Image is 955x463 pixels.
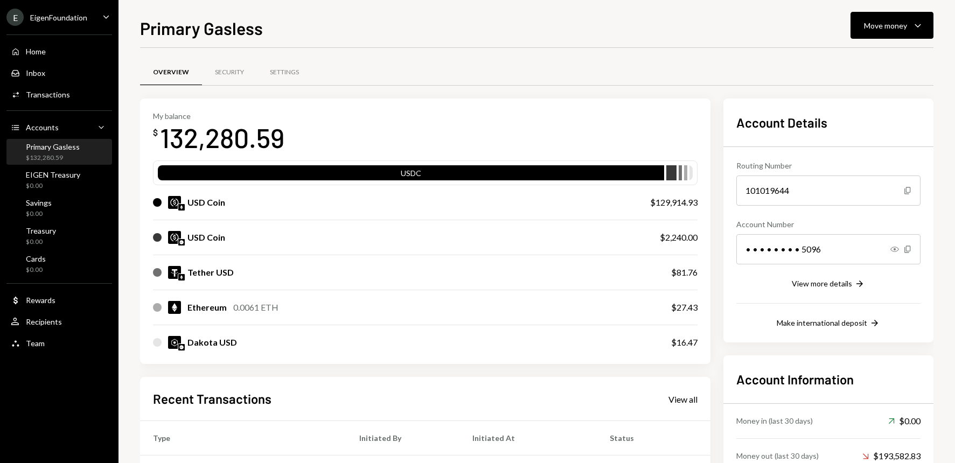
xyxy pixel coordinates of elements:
div: $0.00 [888,415,921,427]
div: $0.00 [26,181,80,191]
div: Ethereum [187,301,227,314]
div: Dakota USD [187,336,237,349]
div: Recipients [26,317,62,326]
img: USDC [168,231,181,244]
div: Treasury [26,226,56,235]
div: Cards [26,254,46,263]
a: Primary Gasless$132,280.59 [6,139,112,165]
th: Status [597,421,710,455]
th: Initiated At [459,421,597,455]
a: Accounts [6,117,112,137]
th: Initiated By [346,421,459,455]
img: base-mainnet [178,239,185,245]
div: Money out (last 30 days) [736,450,819,461]
img: ethereum-mainnet [178,274,185,280]
a: Inbox [6,63,112,82]
a: Home [6,41,112,61]
a: Team [6,333,112,353]
div: $2,240.00 [660,231,698,244]
a: Recipients [6,312,112,331]
a: Overview [140,59,202,86]
button: Move money [851,12,933,39]
th: Type [140,421,346,455]
div: Team [26,339,45,348]
a: Cards$0.00 [6,251,112,277]
div: Move money [864,20,907,31]
img: USDC [168,196,181,209]
div: Transactions [26,90,70,99]
div: $132,280.59 [26,153,80,163]
a: View all [668,393,698,405]
div: Savings [26,198,52,207]
button: Make international deposit [777,318,880,329]
div: $0.00 [26,237,56,247]
div: Money in (last 30 days) [736,415,813,426]
div: Make international deposit [777,318,867,327]
div: Primary Gasless [26,142,80,151]
div: EIGEN Treasury [26,170,80,179]
div: Security [215,68,244,77]
img: DKUSD [168,336,181,349]
a: Settings [257,59,312,86]
div: USD Coin [187,196,225,209]
div: Settings [270,68,299,77]
div: Account Number [736,219,921,230]
div: $129,914.93 [650,196,698,209]
div: View all [668,394,698,405]
div: USD Coin [187,231,225,244]
div: $ [153,127,158,138]
a: Treasury$0.00 [6,223,112,249]
div: Overview [153,68,189,77]
a: Transactions [6,85,112,104]
a: EIGEN Treasury$0.00 [6,167,112,193]
div: 0.0061 ETH [233,301,278,314]
button: View more details [792,278,865,290]
img: ethereum-mainnet [178,204,185,211]
div: 101019644 [736,176,921,206]
a: Rewards [6,290,112,310]
div: Inbox [26,68,45,78]
div: Tether USD [187,266,234,279]
div: 132,280.59 [160,121,284,155]
div: Rewards [26,296,55,305]
div: $27.43 [671,301,698,314]
img: USDT [168,266,181,279]
div: E [6,9,24,26]
div: Accounts [26,123,59,132]
h2: Recent Transactions [153,390,271,408]
img: ETH [168,301,181,314]
div: $0.00 [26,265,46,275]
h2: Account Information [736,370,921,388]
div: View more details [792,279,852,288]
div: My balance [153,111,284,121]
a: Security [202,59,257,86]
div: Routing Number [736,160,921,171]
div: • • • • • • • • 5096 [736,234,921,264]
h2: Account Details [736,114,921,131]
div: $81.76 [671,266,698,279]
img: base-mainnet [178,344,185,350]
div: $193,582.83 [862,450,921,462]
div: $16.47 [671,336,698,349]
h1: Primary Gasless [140,17,263,39]
div: Home [26,47,46,56]
div: USDC [158,167,664,183]
div: EigenFoundation [30,13,87,22]
a: Savings$0.00 [6,195,112,221]
div: $0.00 [26,209,52,219]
